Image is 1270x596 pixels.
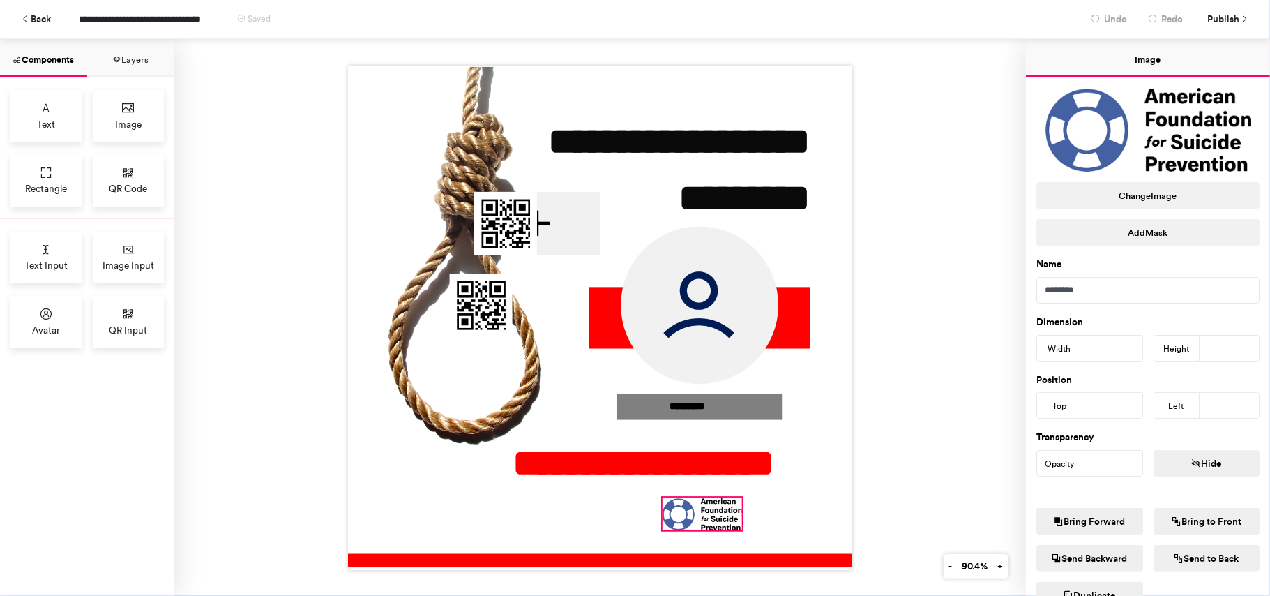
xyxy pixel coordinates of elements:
[1036,315,1083,329] label: Dimension
[944,554,958,579] button: -
[87,39,174,77] button: Layers
[1036,182,1260,209] button: ChangeImage
[992,554,1008,579] button: +
[1036,508,1143,535] button: Bring Forward
[109,181,147,195] span: QR Code
[37,117,55,131] span: Text
[25,181,67,195] span: Rectangle
[14,7,58,31] button: Back
[1207,7,1239,31] span: Publish
[1036,219,1260,246] button: AddMask
[957,554,993,579] button: 90.4%
[1154,545,1260,572] button: Send to Back
[1036,431,1094,445] label: Transparency
[109,323,147,337] span: QR Input
[1036,258,1061,271] label: Name
[103,258,154,272] span: Image Input
[1154,336,1200,362] div: Height
[450,274,513,336] img: Bob37wAAAAZJREFUAwAzv8aTblg3OgAAAABJRU5ErkJggg==
[248,14,271,24] span: Saved
[1154,508,1260,535] button: Bring to Front
[1036,545,1143,572] button: Send Backward
[24,258,68,272] span: Text Input
[621,226,778,384] img: Avatar
[1037,393,1082,419] div: Top
[1036,373,1072,387] label: Position
[1026,39,1270,77] button: Image
[474,191,537,254] img: Bob37wAAAAZJREFUAwAzv8aTblg3OgAAAABJRU5ErkJggg==
[1197,7,1256,31] button: Publish
[1037,336,1082,362] div: Width
[32,323,60,337] span: Avatar
[115,117,142,131] span: Image
[1037,451,1082,477] div: Opacity
[1154,450,1260,477] button: Hide
[1154,393,1200,419] div: Left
